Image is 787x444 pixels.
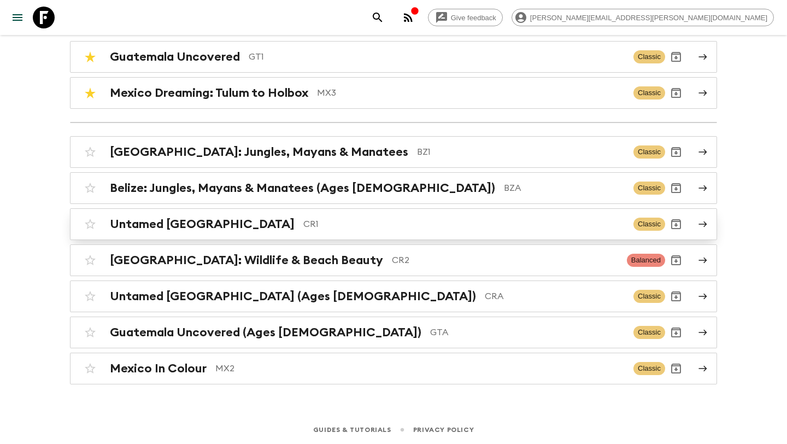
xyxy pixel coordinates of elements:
[70,244,717,276] a: [GEOGRAPHIC_DATA]: Wildlife & Beach BeautyCR2BalancedArchive
[215,362,625,375] p: MX2
[417,145,625,159] p: BZ1
[665,46,687,68] button: Archive
[413,424,474,436] a: Privacy Policy
[303,218,625,231] p: CR1
[665,213,687,235] button: Archive
[445,14,502,22] span: Give feedback
[485,290,625,303] p: CRA
[633,218,665,231] span: Classic
[665,177,687,199] button: Archive
[70,208,717,240] a: Untamed [GEOGRAPHIC_DATA]CR1ClassicArchive
[110,325,421,340] h2: Guatemala Uncovered (Ages [DEMOGRAPHIC_DATA])
[512,9,774,26] div: [PERSON_NAME][EMAIL_ADDRESS][PERSON_NAME][DOMAIN_NAME]
[249,50,625,63] p: GT1
[633,182,665,195] span: Classic
[110,289,476,303] h2: Untamed [GEOGRAPHIC_DATA] (Ages [DEMOGRAPHIC_DATA])
[665,249,687,271] button: Archive
[110,217,295,231] h2: Untamed [GEOGRAPHIC_DATA]
[70,281,717,312] a: Untamed [GEOGRAPHIC_DATA] (Ages [DEMOGRAPHIC_DATA])CRAClassicArchive
[110,253,383,267] h2: [GEOGRAPHIC_DATA]: Wildlife & Beach Beauty
[430,326,625,339] p: GTA
[633,145,665,159] span: Classic
[504,182,625,195] p: BZA
[313,424,391,436] a: Guides & Tutorials
[665,322,687,343] button: Archive
[70,41,717,73] a: Guatemala UncoveredGT1ClassicArchive
[367,7,389,28] button: search adventures
[627,254,665,267] span: Balanced
[110,86,308,100] h2: Mexico Dreaming: Tulum to Holbox
[70,172,717,204] a: Belize: Jungles, Mayans & Manatees (Ages [DEMOGRAPHIC_DATA])BZAClassicArchive
[7,7,28,28] button: menu
[110,50,240,64] h2: Guatemala Uncovered
[633,362,665,375] span: Classic
[70,353,717,384] a: Mexico In ColourMX2ClassicArchive
[524,14,773,22] span: [PERSON_NAME][EMAIL_ADDRESS][PERSON_NAME][DOMAIN_NAME]
[317,86,625,100] p: MX3
[392,254,618,267] p: CR2
[70,77,717,109] a: Mexico Dreaming: Tulum to HolboxMX3ClassicArchive
[633,326,665,339] span: Classic
[70,136,717,168] a: [GEOGRAPHIC_DATA]: Jungles, Mayans & ManateesBZ1ClassicArchive
[665,141,687,163] button: Archive
[665,82,687,104] button: Archive
[633,290,665,303] span: Classic
[110,361,207,376] h2: Mexico In Colour
[665,285,687,307] button: Archive
[110,145,408,159] h2: [GEOGRAPHIC_DATA]: Jungles, Mayans & Manatees
[70,317,717,348] a: Guatemala Uncovered (Ages [DEMOGRAPHIC_DATA])GTAClassicArchive
[633,50,665,63] span: Classic
[110,181,495,195] h2: Belize: Jungles, Mayans & Manatees (Ages [DEMOGRAPHIC_DATA])
[633,86,665,100] span: Classic
[665,358,687,379] button: Archive
[428,9,503,26] a: Give feedback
